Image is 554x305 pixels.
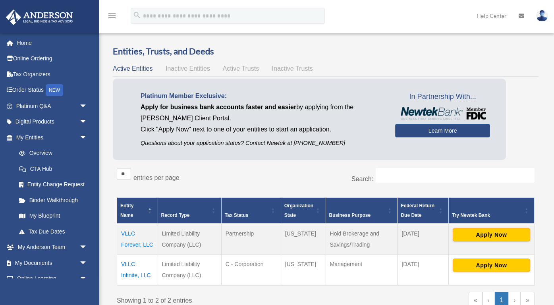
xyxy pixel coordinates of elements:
[6,129,95,145] a: My Entitiesarrow_drop_down
[6,114,99,130] a: Digital Productsarrow_drop_down
[351,176,373,182] label: Search:
[6,35,99,51] a: Home
[117,224,158,255] td: VLLC Forever, LLC
[225,212,249,218] span: Tax Status
[6,239,99,255] a: My Anderson Teamarrow_drop_down
[326,254,398,285] td: Management
[79,239,95,256] span: arrow_drop_down
[398,197,449,224] th: Federal Return Due Date: Activate to sort
[107,11,117,21] i: menu
[79,271,95,287] span: arrow_drop_down
[161,212,190,218] span: Record Type
[46,84,63,96] div: NEW
[221,224,281,255] td: Partnership
[141,138,383,148] p: Questions about your application status? Contact Newtek at [PHONE_NUMBER]
[329,212,371,218] span: Business Purpose
[133,11,141,19] i: search
[395,124,490,137] a: Learn More
[79,98,95,114] span: arrow_drop_down
[6,66,99,82] a: Tax Organizers
[79,114,95,130] span: arrow_drop_down
[11,208,95,224] a: My Blueprint
[452,210,522,220] div: Try Newtek Bank
[158,197,221,224] th: Record Type: Activate to sort
[398,224,449,255] td: [DATE]
[107,14,117,21] a: menu
[281,224,326,255] td: [US_STATE]
[133,174,180,181] label: entries per page
[399,107,486,120] img: NewtekBankLogoSM.png
[11,145,91,161] a: Overview
[166,65,210,72] span: Inactive Entities
[113,45,539,58] h3: Entities, Trusts, and Deeds
[158,254,221,285] td: Limited Liability Company (LLC)
[6,51,99,67] a: Online Ordering
[117,254,158,285] td: VLLC Infinite, LLC
[395,91,490,103] span: In Partnership With...
[11,192,95,208] a: Binder Walkthrough
[11,177,95,193] a: Entity Change Request
[221,254,281,285] td: C - Corporation
[453,259,530,272] button: Apply Now
[141,91,383,102] p: Platinum Member Exclusive:
[6,255,99,271] a: My Documentsarrow_drop_down
[6,98,99,114] a: Platinum Q&Aarrow_drop_down
[141,124,383,135] p: Click "Apply Now" next to one of your entities to start an application.
[141,102,383,124] p: by applying from the [PERSON_NAME] Client Portal.
[79,129,95,146] span: arrow_drop_down
[11,161,95,177] a: CTA Hub
[272,65,313,72] span: Inactive Trusts
[4,10,75,25] img: Anderson Advisors Platinum Portal
[223,65,259,72] span: Active Trusts
[117,197,158,224] th: Entity Name: Activate to invert sorting
[79,255,95,271] span: arrow_drop_down
[141,104,296,110] span: Apply for business bank accounts faster and easier
[453,228,530,241] button: Apply Now
[120,203,133,218] span: Entity Name
[158,224,221,255] td: Limited Liability Company (LLC)
[281,197,326,224] th: Organization State: Activate to sort
[326,197,398,224] th: Business Purpose: Activate to sort
[398,254,449,285] td: [DATE]
[448,197,534,224] th: Try Newtek Bank : Activate to sort
[11,224,95,239] a: Tax Due Dates
[281,254,326,285] td: [US_STATE]
[326,224,398,255] td: Hold Brokerage and Savings/Trading
[401,203,434,218] span: Federal Return Due Date
[221,197,281,224] th: Tax Status: Activate to sort
[6,82,99,98] a: Order StatusNEW
[6,271,99,287] a: Online Learningarrow_drop_down
[536,10,548,21] img: User Pic
[284,203,313,218] span: Organization State
[113,65,152,72] span: Active Entities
